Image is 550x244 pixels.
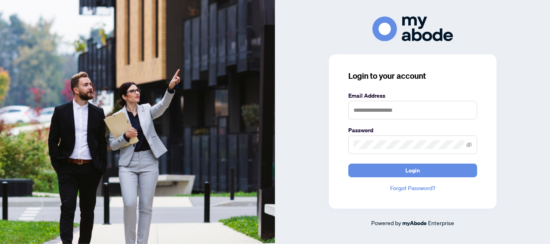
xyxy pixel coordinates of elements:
button: Login [348,164,477,177]
span: eye-invisible [466,142,472,148]
span: Login [405,164,420,177]
label: Password [348,126,477,135]
a: Forgot Password? [348,184,477,193]
h3: Login to your account [348,70,477,82]
img: ma-logo [372,16,453,41]
label: Email Address [348,91,477,100]
span: Powered by [371,219,401,226]
span: Enterprise [428,219,454,226]
a: myAbode [402,219,427,228]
